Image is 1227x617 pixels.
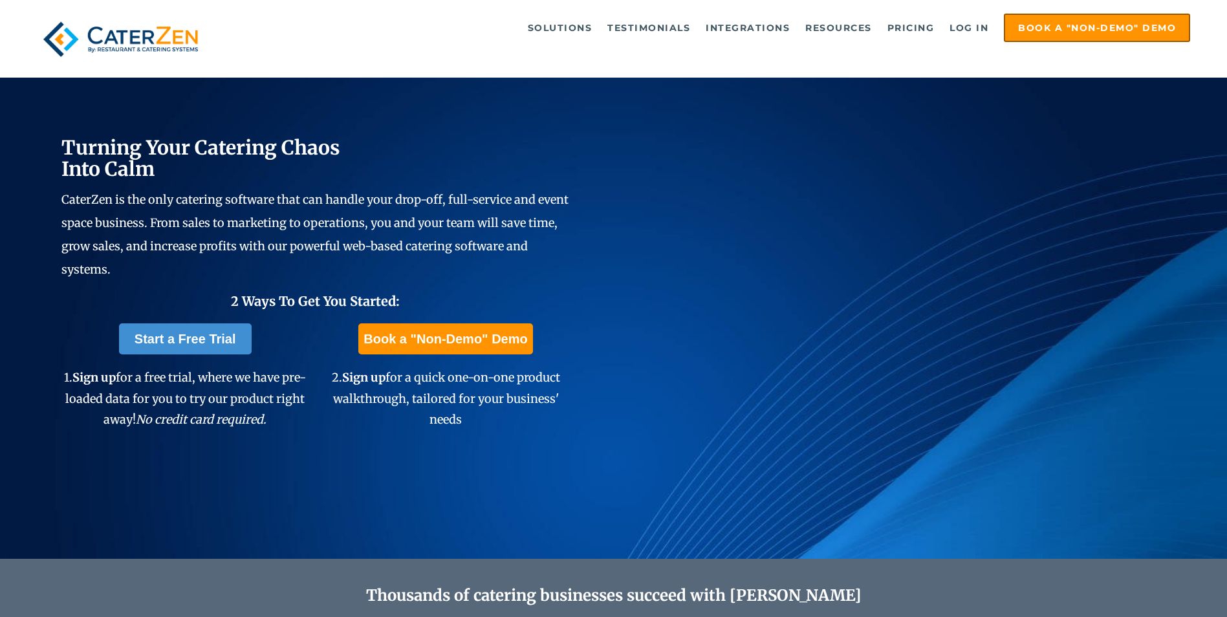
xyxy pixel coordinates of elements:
span: Sign up [342,370,385,385]
a: Resources [799,15,878,41]
a: Solutions [521,15,599,41]
span: 2 Ways To Get You Started: [231,293,400,309]
iframe: Help widget launcher [1112,567,1213,603]
a: Testimonials [601,15,697,41]
span: 1. for a free trial, where we have pre-loaded data for you to try our product right away! [64,370,306,427]
span: Turning Your Catering Chaos Into Calm [61,135,340,181]
a: Book a "Non-Demo" Demo [1004,14,1190,42]
a: Start a Free Trial [119,323,252,354]
a: Book a "Non-Demo" Demo [358,323,532,354]
a: Pricing [881,15,941,41]
h2: Thousands of catering businesses succeed with [PERSON_NAME] [123,587,1105,605]
span: CaterZen is the only catering software that can handle your drop-off, full-service and event spac... [61,192,569,277]
span: 2. for a quick one-on-one product walkthrough, tailored for your business' needs [332,370,560,427]
span: Sign up [72,370,116,385]
div: Navigation Menu [234,14,1190,42]
img: caterzen [37,14,204,65]
em: No credit card required. [136,412,266,427]
a: Integrations [699,15,796,41]
a: Log in [943,15,995,41]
